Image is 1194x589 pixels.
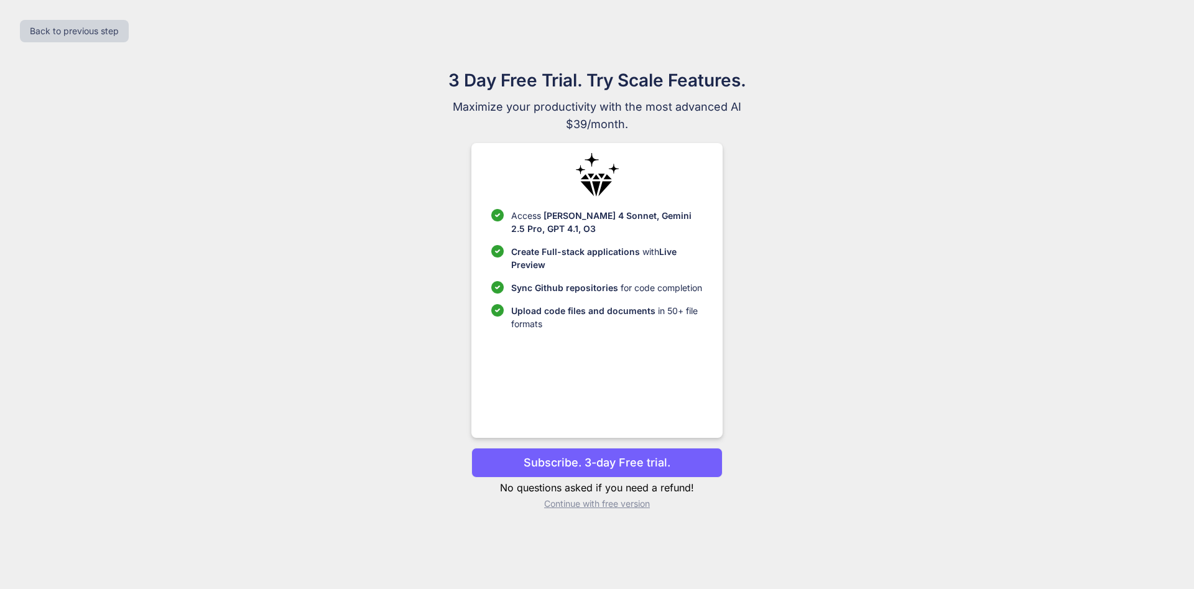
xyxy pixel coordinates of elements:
span: Create Full-stack applications [511,246,642,257]
span: $39/month. [388,116,806,133]
p: Access [511,209,702,235]
span: Maximize your productivity with the most advanced AI [388,98,806,116]
img: checklist [491,304,504,317]
img: checklist [491,245,504,257]
p: for code completion [511,281,702,294]
p: Continue with free version [471,498,722,510]
span: Sync Github repositories [511,282,618,293]
p: with [511,245,702,271]
span: Upload code files and documents [511,305,655,316]
p: in 50+ file formats [511,304,702,330]
p: No questions asked if you need a refund! [471,480,722,495]
img: checklist [491,281,504,294]
img: checklist [491,209,504,221]
button: Back to previous step [20,20,129,42]
span: [PERSON_NAME] 4 Sonnet, Gemini 2.5 Pro, GPT 4.1, O3 [511,210,692,234]
button: Subscribe. 3-day Free trial. [471,448,722,478]
p: Subscribe. 3-day Free trial. [524,454,670,471]
h1: 3 Day Free Trial. Try Scale Features. [388,67,806,93]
